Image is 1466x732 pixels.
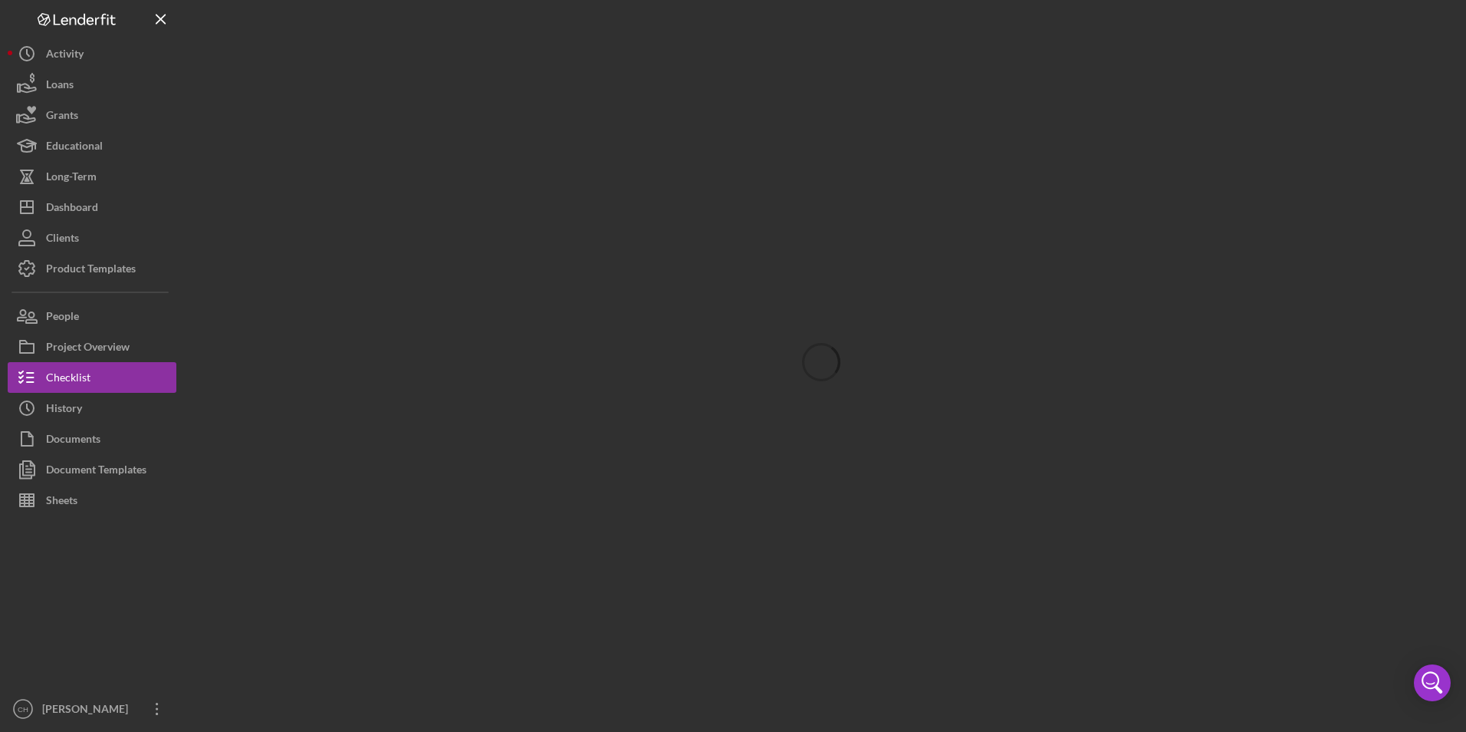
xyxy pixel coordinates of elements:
[46,100,78,134] div: Grants
[46,161,97,196] div: Long-Term
[46,393,82,427] div: History
[46,454,146,489] div: Document Templates
[8,424,176,454] button: Documents
[8,331,176,362] button: Project Overview
[8,100,176,130] button: Grants
[8,454,176,485] button: Document Templates
[8,485,176,516] button: Sheets
[46,424,100,458] div: Documents
[8,192,176,223] button: Dashboard
[8,223,176,253] button: Clients
[8,69,176,100] button: Loans
[8,130,176,161] button: Educational
[46,192,98,226] div: Dashboard
[38,694,138,728] div: [PERSON_NAME]
[46,223,79,257] div: Clients
[8,393,176,424] button: History
[8,362,176,393] button: Checklist
[46,38,84,73] div: Activity
[8,694,176,724] button: CH[PERSON_NAME]
[46,301,79,335] div: People
[18,705,28,714] text: CH
[46,253,136,288] div: Product Templates
[46,485,77,519] div: Sheets
[8,301,176,331] button: People
[8,38,176,69] button: Activity
[8,161,176,192] button: Long-Term
[1414,664,1451,701] div: Open Intercom Messenger
[46,331,130,366] div: Project Overview
[8,253,176,284] button: Product Templates
[46,69,74,104] div: Loans
[46,362,90,397] div: Checklist
[46,130,103,165] div: Educational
